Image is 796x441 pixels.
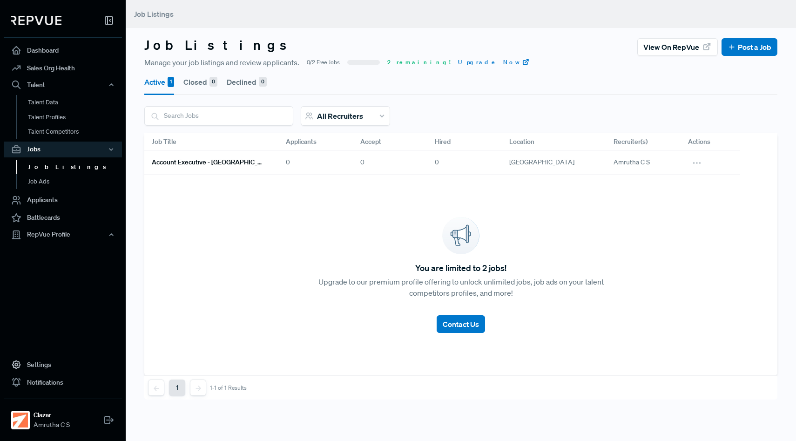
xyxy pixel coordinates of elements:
a: Talent Competitors [16,124,135,139]
span: Location [509,137,534,147]
a: Contact Us [437,308,485,333]
button: Post a Job [722,38,777,56]
span: Amrutha C S [34,420,70,430]
div: 1-1 of 1 Results [210,385,247,391]
a: Sales Org Health [4,59,122,77]
a: Job Listings [16,160,135,175]
h3: Job Listings [144,37,295,53]
span: Actions [688,137,710,147]
span: Accept [360,137,381,147]
div: 0 [259,77,267,87]
button: Next [190,380,206,396]
strong: Clazar [34,410,70,420]
p: Upgrade to our premium profile offering to unlock unlimited jobs, job ads on your talent competit... [303,276,619,299]
button: Talent [4,77,122,93]
span: Applicants [286,137,317,147]
a: Account Executive - [GEOGRAPHIC_DATA] [152,155,263,170]
span: 2 remaining! [387,58,451,67]
span: Job Listings [134,9,174,19]
div: 0 [209,77,217,87]
span: Manage your job listings and review applicants. [144,57,299,68]
div: 1 [168,77,174,87]
span: [GEOGRAPHIC_DATA] [509,157,574,167]
img: Clazar [13,413,28,427]
nav: pagination [148,380,247,396]
img: announcement [442,217,479,254]
button: Active 1 [144,69,174,95]
button: Declined 0 [227,69,267,95]
button: Closed 0 [183,69,217,95]
span: All Recruiters [317,111,363,121]
span: You are limited to 2 jobs! [415,262,506,274]
img: RepVue [11,16,61,25]
h6: Account Executive - [GEOGRAPHIC_DATA] [152,158,263,166]
input: Search Jobs [145,107,293,125]
a: Upgrade Now [458,58,530,67]
button: RepVue Profile [4,227,122,243]
button: Jobs [4,142,122,157]
button: Contact Us [437,315,485,333]
a: Talent Data [16,95,135,110]
button: View on RepVue [637,38,718,56]
a: Settings [4,356,122,373]
span: Hired [435,137,451,147]
span: Amrutha C S [614,158,650,166]
div: 0 [278,151,353,175]
div: 0 [427,151,502,175]
a: Post a Job [728,41,771,53]
span: 0/2 Free Jobs [307,58,340,67]
a: Job Ads [16,174,135,189]
span: View on RepVue [643,41,699,53]
button: 1 [169,380,185,396]
a: Battlecards [4,209,122,227]
button: Previous [148,380,164,396]
a: ClazarClazarAmrutha C S [4,399,122,434]
span: Recruiter(s) [614,137,648,147]
a: Dashboard [4,41,122,59]
span: Job Title [152,137,176,147]
a: Applicants [4,191,122,209]
a: Notifications [4,373,122,391]
a: Talent Profiles [16,110,135,125]
div: 0 [353,151,427,175]
span: Contact Us [443,319,479,329]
